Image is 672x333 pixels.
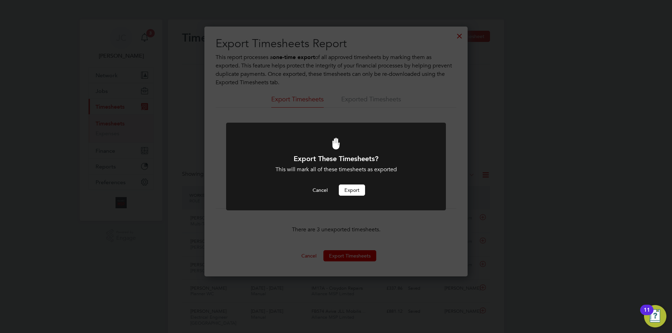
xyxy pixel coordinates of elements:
div: 11 [644,310,650,319]
button: Cancel [307,184,333,196]
div: This will mark all of these timesheets as exported [245,166,427,173]
button: Open Resource Center, 11 new notifications [644,305,666,327]
h1: Export These Timesheets? [245,154,427,163]
button: Export [339,184,365,196]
